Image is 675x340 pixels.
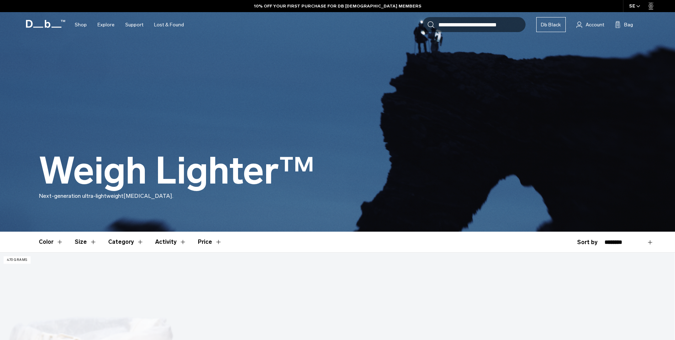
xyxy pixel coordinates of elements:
button: Toggle Filter [155,232,186,252]
button: Bag [615,20,633,29]
a: Explore [97,12,115,37]
a: 10% OFF YOUR FIRST PURCHASE FOR DB [DEMOGRAPHIC_DATA] MEMBERS [254,3,421,9]
a: Account [576,20,604,29]
span: Next-generation ultra-lightweight [39,192,123,199]
a: Shop [75,12,87,37]
h1: Weigh Lighter™ [39,150,315,192]
a: Support [125,12,143,37]
a: Lost & Found [154,12,184,37]
p: 470 grams [4,256,31,264]
a: Db Black [536,17,566,32]
span: Bag [624,21,633,29]
button: Toggle Filter [75,232,97,252]
nav: Main Navigation [69,12,189,37]
span: Account [586,21,604,29]
button: Toggle Price [198,232,222,252]
button: Toggle Filter [108,232,144,252]
span: [MEDICAL_DATA]. [123,192,173,199]
button: Toggle Filter [39,232,63,252]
